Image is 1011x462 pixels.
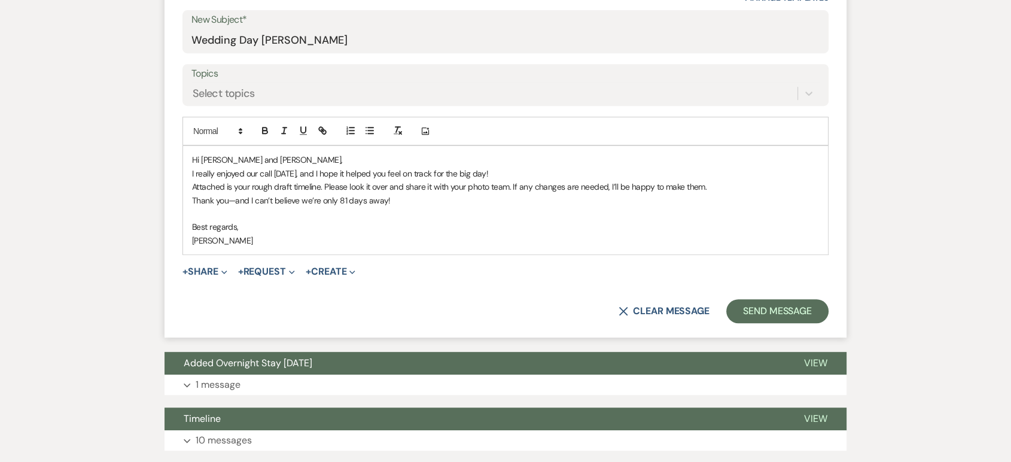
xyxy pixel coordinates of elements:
label: Topics [191,65,820,83]
button: 1 message [165,375,846,395]
p: I really enjoyed our call [DATE], and I hope it helped you feel on track for the big day! [192,167,819,180]
span: + [182,267,188,276]
button: Create [306,267,355,276]
p: Attached is your rough draft timeline. Please look it over and share it with your photo team. If ... [192,180,819,193]
button: View [785,352,846,375]
button: Send Message [726,299,829,323]
p: Thank you—and I can’t believe we’re only 81 days away! [192,194,819,207]
div: Select topics [193,86,255,102]
p: 1 message [196,377,240,393]
p: [PERSON_NAME] [192,234,819,247]
p: Best regards, [192,220,819,233]
span: Added Overnight Stay [DATE] [184,357,312,369]
button: Added Overnight Stay [DATE] [165,352,785,375]
button: Timeline [165,408,785,430]
span: Timeline [184,412,221,425]
label: New Subject* [191,11,820,29]
span: + [306,267,311,276]
button: 10 messages [165,430,846,451]
span: + [238,267,243,276]
button: View [785,408,846,430]
button: Request [238,267,295,276]
p: 10 messages [196,433,252,448]
span: View [804,412,827,425]
button: Clear message [619,306,709,316]
span: View [804,357,827,369]
p: Hi [PERSON_NAME] and [PERSON_NAME], [192,153,819,166]
button: Share [182,267,227,276]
